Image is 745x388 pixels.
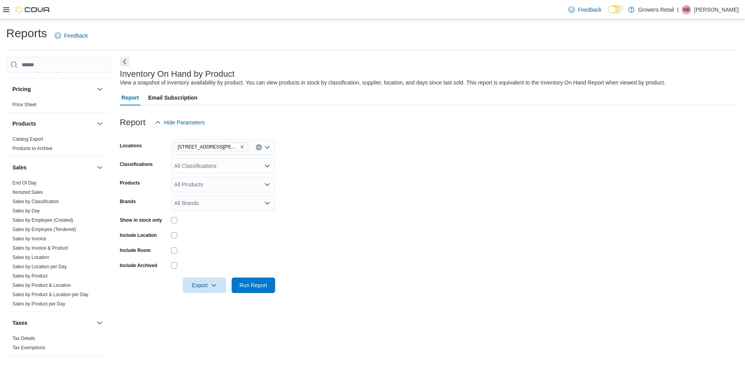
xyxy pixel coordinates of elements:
[152,115,208,130] button: Hide Parameters
[677,5,679,14] p: |
[12,85,94,93] button: Pricing
[120,217,162,223] label: Show in stock only
[12,345,45,350] a: Tax Exemptions
[16,6,50,14] img: Cova
[164,119,205,126] span: Hide Parameters
[12,226,76,233] span: Sales by Employee (Tendered)
[12,190,43,195] a: Itemized Sales
[12,283,71,288] a: Sales by Product & Location
[95,119,104,128] button: Products
[121,90,139,105] span: Report
[120,57,129,66] button: Next
[120,69,235,79] h3: Inventory On Hand by Product
[12,255,49,260] a: Sales by Location
[6,135,111,156] div: Products
[95,84,104,94] button: Pricing
[240,145,244,149] button: Remove 821 Brimley Road from selection in this group
[12,319,28,327] h3: Taxes
[95,163,104,172] button: Sales
[12,236,46,241] a: Sales by Invoice
[12,264,67,269] a: Sales by Location per Day
[12,227,76,232] a: Sales by Employee (Tendered)
[12,146,52,151] a: Products to Archive
[12,254,49,260] span: Sales by Location
[120,247,151,253] label: Include Room
[148,90,198,105] span: Email Subscription
[12,319,94,327] button: Taxes
[12,136,43,142] span: Catalog Export
[608,5,624,14] input: Dark Mode
[12,217,73,223] a: Sales by Employee (Created)
[12,85,31,93] h3: Pricing
[12,164,94,171] button: Sales
[264,181,270,188] button: Open list of options
[12,301,65,307] a: Sales by Product per Day
[120,143,142,149] label: Locations
[12,180,36,186] a: End Of Day
[12,189,43,195] span: Itemized Sales
[12,145,52,152] span: Products to Archive
[264,200,270,206] button: Open list of options
[120,118,146,127] h3: Report
[6,100,111,112] div: Pricing
[12,136,43,142] a: Catalog Export
[264,163,270,169] button: Open list of options
[174,143,248,151] span: 821 Brimley Road
[12,336,35,341] a: Tax Details
[232,278,275,293] button: Run Report
[178,143,238,151] span: [STREET_ADDRESS][PERSON_NAME]
[12,198,59,205] span: Sales by Classification
[52,28,91,43] a: Feedback
[12,102,36,108] span: Price Sheet
[682,5,691,14] div: Noelle Bernabe
[6,26,47,41] h1: Reports
[64,32,88,40] span: Feedback
[6,334,111,355] div: Taxes
[12,273,48,279] a: Sales by Product
[12,164,27,171] h3: Sales
[12,292,88,297] a: Sales by Product & Location per Day
[120,198,136,205] label: Brands
[12,208,40,214] a: Sales by Day
[12,120,94,128] button: Products
[12,335,35,341] span: Tax Details
[120,232,157,238] label: Include Location
[12,273,48,279] span: Sales by Product
[565,2,605,17] a: Feedback
[264,144,270,150] button: Open list of options
[683,5,690,14] span: NB
[12,217,73,223] span: Sales by Employee (Created)
[12,245,68,251] span: Sales by Invoice & Product
[95,318,104,328] button: Taxes
[12,120,36,128] h3: Products
[239,281,267,289] span: Run Report
[12,199,59,204] a: Sales by Classification
[183,278,226,293] button: Export
[6,178,111,312] div: Sales
[12,102,36,107] a: Price Sheet
[120,79,665,87] div: View a snapshot of inventory availability by product. You can view products in stock by classific...
[578,6,601,14] span: Feedback
[694,5,739,14] p: [PERSON_NAME]
[120,161,153,167] label: Classifications
[12,282,71,288] span: Sales by Product & Location
[638,5,674,14] p: Growers Retail
[187,278,222,293] span: Export
[120,262,157,269] label: Include Archived
[120,180,140,186] label: Products
[256,144,262,150] button: Clear input
[12,245,68,251] a: Sales by Invoice & Product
